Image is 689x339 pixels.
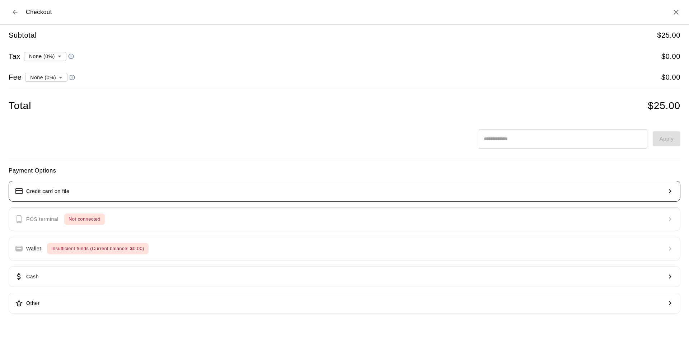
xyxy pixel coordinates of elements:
[26,273,39,281] p: Cash
[672,8,680,17] button: Close
[661,52,680,61] h5: $ 0.00
[9,6,22,19] button: Back to cart
[24,50,66,63] div: None (0%)
[9,293,680,314] button: Other
[9,181,680,202] button: Credit card on file
[26,188,69,195] p: Credit card on file
[9,266,680,287] button: Cash
[9,30,37,40] h5: Subtotal
[9,6,52,19] div: Checkout
[657,30,680,40] h5: $ 25.00
[25,71,67,84] div: None (0%)
[26,300,40,307] p: Other
[9,52,20,61] h5: Tax
[9,166,680,175] h6: Payment Options
[648,100,680,112] h4: $ 25.00
[9,72,22,82] h5: Fee
[9,100,31,112] h4: Total
[661,72,680,82] h5: $ 0.00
